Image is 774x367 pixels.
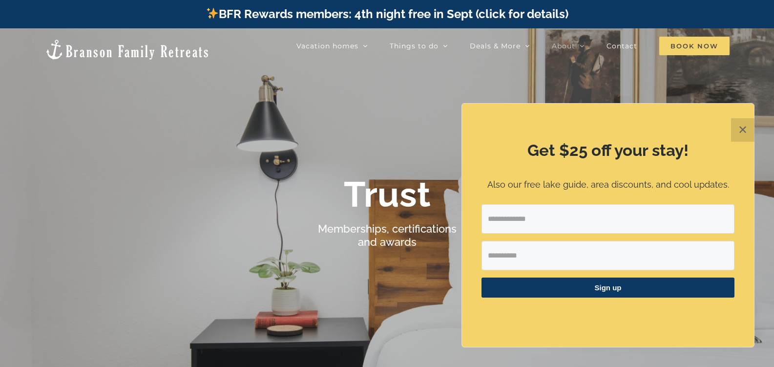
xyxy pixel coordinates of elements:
[659,37,730,55] span: Book Now
[481,310,734,320] p: ​
[344,173,431,215] b: Trust
[552,43,575,49] span: About
[296,43,358,49] span: Vacation homes
[470,36,530,56] a: Deals & More
[206,7,568,21] a: BFR Rewards members: 4th night free in Sept (click for details)
[659,36,730,56] a: Book Now
[44,39,210,61] img: Branson Family Retreats Logo
[296,36,730,56] nav: Main Menu
[481,204,734,234] input: Email Address
[470,43,521,49] span: Deals & More
[481,178,734,192] p: Also our free lake guide, area discounts, and cool updates.
[390,43,439,49] span: Things to do
[481,241,734,270] input: First Name
[318,222,457,248] h4: Memberships, certifications and awards
[481,278,734,298] button: Sign up
[390,36,448,56] a: Things to do
[607,36,637,56] a: Contact
[731,118,754,142] button: Close
[607,43,637,49] span: Contact
[481,139,734,162] h2: Get $25 off your stay!
[296,36,368,56] a: Vacation homes
[207,7,218,19] img: ✨
[552,36,585,56] a: About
